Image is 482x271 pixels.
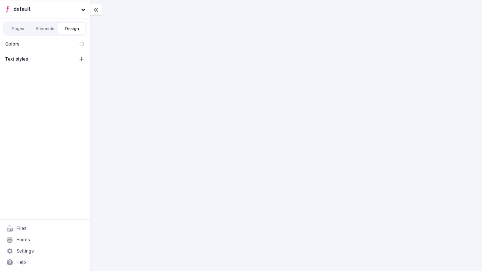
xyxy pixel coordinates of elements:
[32,23,59,34] button: Elements
[14,5,78,14] span: default
[5,56,74,62] div: Text styles
[17,237,30,243] div: Forms
[17,259,26,265] div: Help
[17,225,27,231] div: Files
[5,41,74,47] div: Colors
[59,23,86,34] button: Design
[17,248,34,254] div: Settings
[5,23,32,34] button: Pages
